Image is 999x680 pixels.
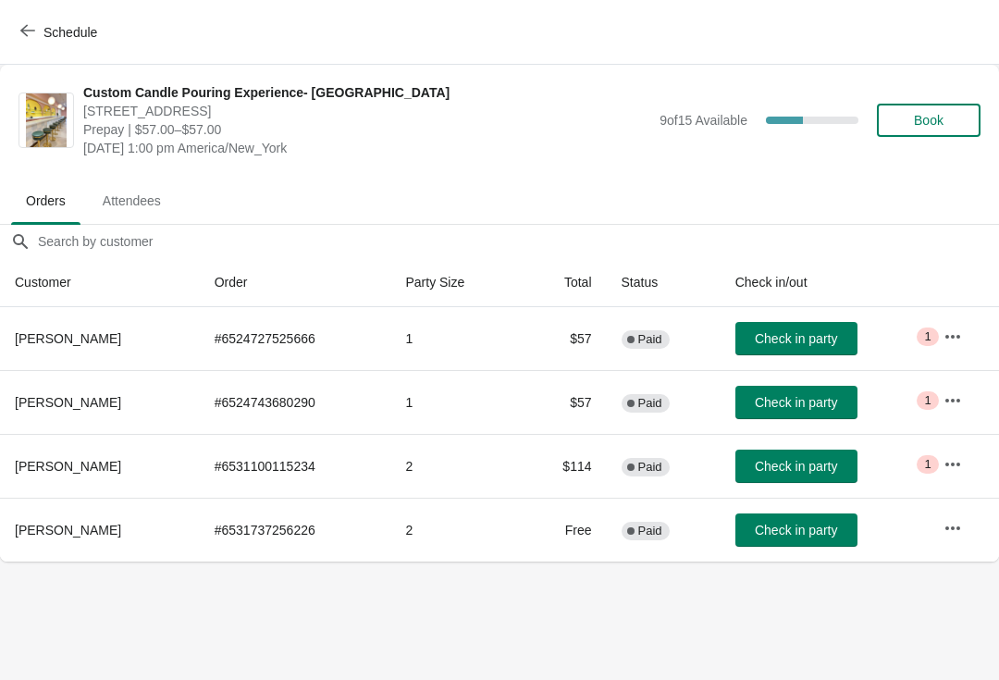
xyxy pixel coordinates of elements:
td: # 6524727525666 [200,307,391,370]
span: 1 [924,329,931,344]
span: [PERSON_NAME] [15,523,121,538]
span: Schedule [43,25,97,40]
span: Check in party [755,331,837,346]
span: Check in party [755,523,837,538]
td: 1 [390,370,520,434]
button: Check in party [735,513,857,547]
span: [PERSON_NAME] [15,395,121,410]
span: 1 [924,393,931,408]
td: # 6531100115234 [200,434,391,498]
th: Check in/out [721,258,929,307]
button: Schedule [9,16,112,49]
th: Status [607,258,721,307]
button: Check in party [735,386,857,419]
span: 9 of 15 Available [660,113,747,128]
td: 2 [390,498,520,562]
img: Custom Candle Pouring Experience- Delray Beach [26,93,67,147]
span: Book [914,113,943,128]
th: Order [200,258,391,307]
td: 1 [390,307,520,370]
span: Paid [638,332,662,347]
td: $114 [521,434,607,498]
span: Check in party [755,395,837,410]
span: [STREET_ADDRESS] [83,102,650,120]
td: Free [521,498,607,562]
span: [PERSON_NAME] [15,459,121,474]
span: Check in party [755,459,837,474]
span: Paid [638,396,662,411]
span: [DATE] 1:00 pm America/New_York [83,139,650,157]
span: Paid [638,460,662,475]
span: Attendees [88,184,176,217]
th: Total [521,258,607,307]
button: Check in party [735,322,857,355]
input: Search by customer [37,225,999,258]
span: [PERSON_NAME] [15,331,121,346]
td: $57 [521,307,607,370]
td: 2 [390,434,520,498]
span: Paid [638,524,662,538]
span: 1 [924,457,931,472]
th: Party Size [390,258,520,307]
span: Orders [11,184,80,217]
span: Prepay | $57.00–$57.00 [83,120,650,139]
button: Book [877,104,980,137]
td: # 6531737256226 [200,498,391,562]
td: # 6524743680290 [200,370,391,434]
td: $57 [521,370,607,434]
button: Check in party [735,450,857,483]
span: Custom Candle Pouring Experience- [GEOGRAPHIC_DATA] [83,83,650,102]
